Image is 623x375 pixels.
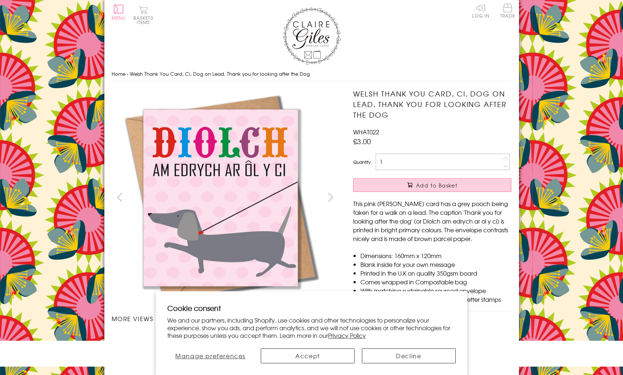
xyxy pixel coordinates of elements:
[360,260,511,269] li: Blank inside for your own message
[112,5,126,20] button: Menu
[360,269,511,277] li: Printed in the U.K on quality 350gsm board
[261,348,355,363] button: Accept
[360,286,511,295] li: With matching sustainable sourced envelope
[500,4,515,18] span: Trade
[112,189,128,205] button: prev
[127,70,128,77] span: ›
[353,178,511,192] button: Add to Basket
[112,88,330,307] img: Welsh Thank You Card, Ci, Dog on Lead, Thank you for looking after the Dog
[112,70,125,77] a: Home
[353,159,371,165] label: Quantity
[133,6,153,24] button: Basket0 items
[472,4,490,18] a: Log In
[500,4,515,19] a: Trade
[353,199,511,243] p: This pink [PERSON_NAME] card has a grey pooch being taken for a walk on a lead. The caption 'Than...
[137,15,153,25] span: 0 items
[353,136,371,146] span: £3.00
[112,67,512,82] nav: breadcrumbs
[167,348,253,363] button: Manage preferences
[328,331,366,340] a: Privacy Policy
[175,351,245,360] span: Manage preferences
[360,277,511,286] li: Comes wrapped in Compostable bag
[416,182,458,189] span: Add to Basket
[360,251,511,260] li: Dimensions: 160mm x 120mm
[112,15,126,21] span: Menu
[322,189,339,205] button: next
[167,316,456,339] p: We and our partners, including Shopify, use cookies and other technologies to personalize your ex...
[283,7,341,65] img: Claire Giles Greetings Cards
[353,127,379,136] span: WHAT022
[362,348,456,363] button: Decline
[353,88,511,120] h1: Welsh Thank You Card, Ci, Dog on Lead, Thank you for looking after the Dog
[112,314,339,323] h3: More views
[167,303,456,313] h2: Cookie consent
[130,70,310,77] span: Welsh Thank You Card, Ci, Dog on Lead, Thank you for looking after the Dog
